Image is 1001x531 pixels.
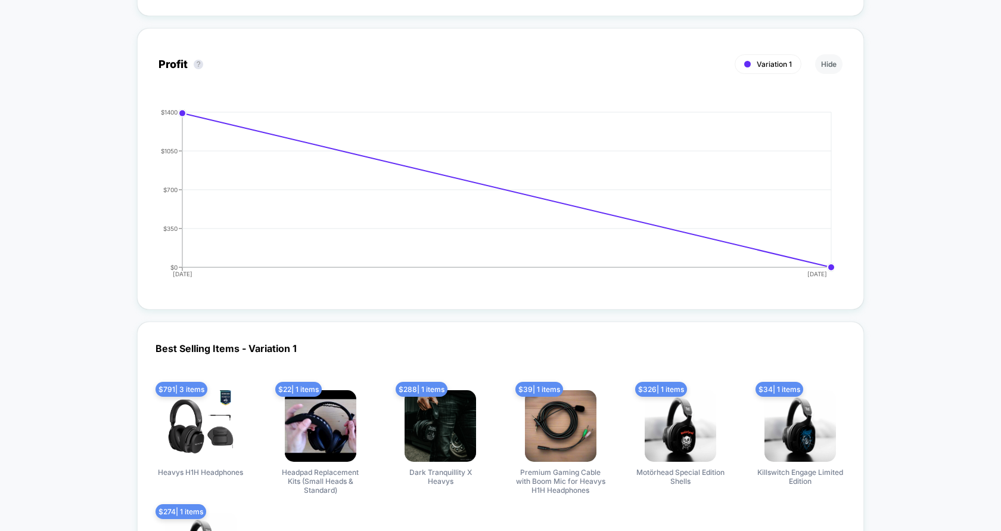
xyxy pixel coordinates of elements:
span: Variation 1 [757,60,792,69]
span: $ 22 | 1 items [275,382,322,397]
img: produt [764,390,836,462]
span: Headpad Replacement Kits (Small Heads & Standard) [276,468,365,495]
span: Motörhead Special Edition Shells [636,468,725,486]
span: $ 34 | 1 items [756,382,803,397]
img: produt [285,390,356,462]
tspan: $350 [163,224,178,231]
img: produt [525,390,596,462]
span: Dark Tranquillity X Heavys [396,468,485,486]
tspan: [DATE] [172,270,192,277]
button: ? [194,60,203,69]
span: Heavys H1H Headphones [158,468,243,477]
img: produt [405,390,476,462]
span: $ 274 | 1 items [156,504,206,519]
span: Premium Gaming Cable with Boom Mic for Heavys H1H Headphones [516,468,605,495]
span: $ 288 | 1 items [396,382,447,397]
tspan: $1400 [161,109,178,116]
tspan: $1050 [161,147,178,154]
span: $ 791 | 3 items [156,382,207,397]
span: Killswitch Engage Limited Edition [756,468,845,486]
span: $ 326 | 1 items [635,382,687,397]
img: produt [645,390,716,462]
tspan: $700 [163,186,178,193]
button: Hide [815,54,843,74]
div: PROFIT [147,109,831,288]
tspan: [DATE] [807,270,827,277]
tspan: $0 [170,263,178,270]
img: produt [165,390,237,462]
span: $ 39 | 1 items [515,382,563,397]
